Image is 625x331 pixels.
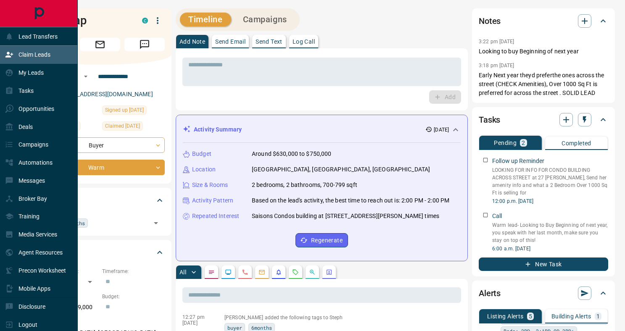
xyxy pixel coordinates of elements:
[252,181,357,189] p: 2 bedrooms, 2 bathrooms, 700-799 sqft
[529,313,532,319] p: 5
[551,313,591,319] p: Building Alerts
[492,212,502,221] p: Call
[252,196,449,205] p: Based on the lead's activity, the best time to reach out is: 2:00 PM - 2:00 PM
[309,269,316,276] svg: Opportunities
[194,125,242,134] p: Activity Summary
[192,196,233,205] p: Activity Pattern
[35,160,165,175] div: Warm
[35,318,165,326] p: Areas Searched:
[292,269,299,276] svg: Requests
[102,105,165,117] div: Sat Sep 13 2025
[192,150,211,158] p: Budget
[235,13,295,26] button: Campaigns
[293,39,315,45] p: Log Call
[492,197,608,205] p: 12:00 p.m. [DATE]
[479,110,608,130] div: Tasks
[492,245,608,252] p: 6:00 a.m. [DATE]
[142,18,148,24] div: condos.ca
[35,190,165,210] div: Tags
[124,38,165,51] span: Message
[479,286,501,300] h2: Alerts
[192,165,216,174] p: Location
[105,106,144,114] span: Signed up [DATE]
[479,11,608,31] div: Notes
[35,137,165,153] div: Buyer
[258,269,265,276] svg: Emails
[183,122,461,137] div: Activity Summary[DATE]
[192,181,228,189] p: Size & Rooms
[492,221,608,244] p: Warm lead- Looking to Buy Beginning of next year, you speak with her last month, make sure you st...
[208,269,215,276] svg: Notes
[487,313,524,319] p: Listing Alerts
[80,38,120,51] span: Email
[35,242,165,263] div: Criteria
[492,166,608,197] p: LOOKING FOR INFO FOR CONDO BUILDING ACROSS STREET at 27 [PERSON_NAME], Send her amenity info and ...
[326,269,332,276] svg: Agent Actions
[434,126,449,134] p: [DATE]
[479,47,608,56] p: Looking to buy Beginning of next year
[479,257,608,271] button: New Task
[102,293,165,300] p: Budget:
[295,233,348,247] button: Regenerate
[182,314,212,320] p: 12:27 pm
[562,140,591,146] p: Completed
[479,113,500,126] h2: Tasks
[252,165,430,174] p: [GEOGRAPHIC_DATA], [GEOGRAPHIC_DATA], [GEOGRAPHIC_DATA]
[479,71,608,97] p: Early Next year theyd preferthe ones across the street (CHECK Amenities), Over 1000 Sq Ft is pref...
[102,268,165,275] p: Timeframe:
[35,14,129,27] h1: Steph Pap
[479,63,514,68] p: 3:18 pm [DATE]
[242,269,248,276] svg: Calls
[492,157,544,165] p: Follow up Reminder
[494,140,517,146] p: Pending
[179,269,186,275] p: All
[596,313,600,319] p: 1
[150,217,162,229] button: Open
[479,283,608,303] div: Alerts
[102,121,165,133] div: Sat Sep 13 2025
[192,212,239,221] p: Repeated Interest
[180,13,231,26] button: Timeline
[58,91,153,97] a: [EMAIL_ADDRESS][DOMAIN_NAME]
[275,269,282,276] svg: Listing Alerts
[522,140,525,146] p: 2
[182,320,212,326] p: [DATE]
[479,14,501,28] h2: Notes
[105,122,140,130] span: Claimed [DATE]
[81,71,91,81] button: Open
[225,269,232,276] svg: Lead Browsing Activity
[252,212,439,221] p: Saisons Condos building at [STREET_ADDRESS][PERSON_NAME] times
[256,39,282,45] p: Send Text
[252,150,332,158] p: Around $630,000 to $750,000
[215,39,245,45] p: Send Email
[479,39,514,45] p: 3:22 pm [DATE]
[224,315,458,320] p: [PERSON_NAME] added the following tags to Steph
[179,39,205,45] p: Add Note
